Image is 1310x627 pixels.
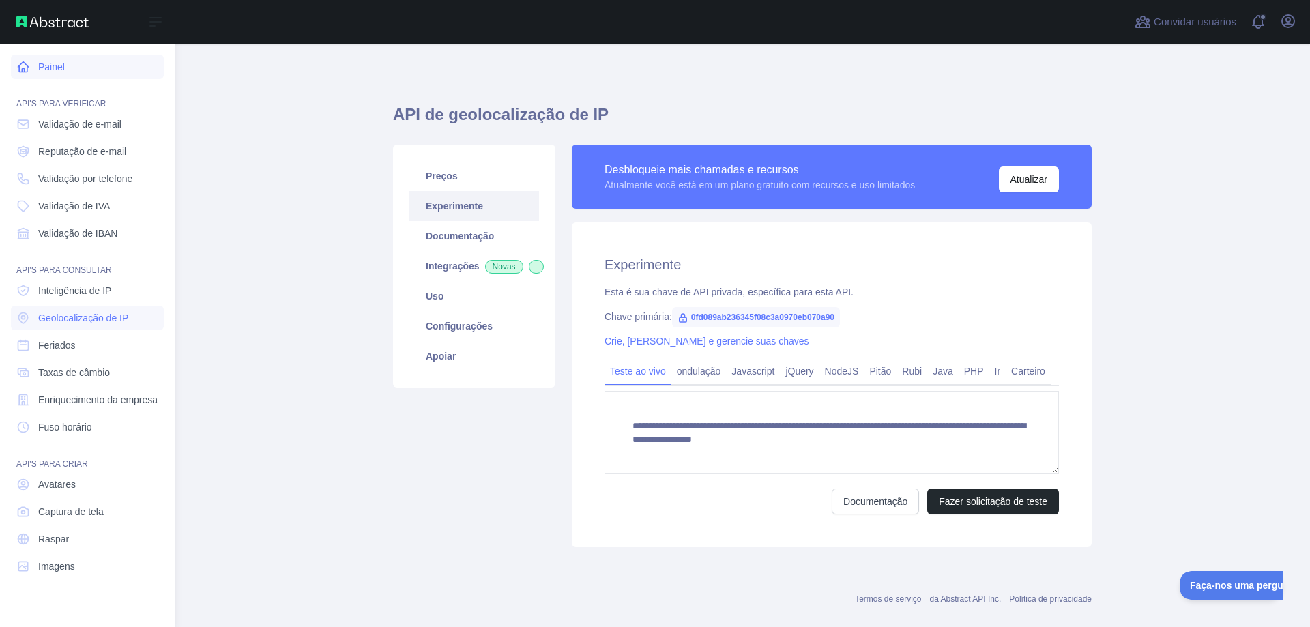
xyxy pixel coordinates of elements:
a: Documentação [409,221,539,251]
a: Imagens [11,554,164,579]
a: Reputação de e-mail [11,139,164,164]
font: Painel [38,61,65,72]
font: Experimente [605,257,681,272]
a: Apoiar [409,341,539,371]
a: IntegraçõesNovas [409,251,539,281]
a: Fuso horário [11,415,164,439]
a: Validação de IBAN [11,221,164,246]
font: Avatares [38,479,76,490]
font: Enriquecimento da empresa [38,394,158,405]
font: Javascript [731,366,774,377]
a: Validação de IVA [11,194,164,218]
font: Fuso horário [38,422,92,433]
font: Documentação [426,231,494,242]
img: API abstrata [16,16,89,27]
a: da Abstract API Inc. [930,594,1002,604]
font: Captura de tela [38,506,104,517]
a: Preços [409,161,539,191]
font: Apoiar [426,351,456,362]
a: Feriados [11,333,164,358]
a: Uso [409,281,539,311]
a: Configurações [409,311,539,341]
font: PHP [964,366,984,377]
font: Atualizar [1010,174,1047,185]
a: Validação de e-mail [11,112,164,136]
a: Enriquecimento da empresa [11,388,164,412]
a: Crie, [PERSON_NAME] e gerencie suas chaves [605,336,809,347]
a: Inteligência de IP [11,278,164,303]
font: Uso [426,291,443,302]
font: Experimente [426,201,483,212]
font: Geolocalização de IP [38,312,128,323]
font: Fazer solicitação de teste [939,496,1047,507]
a: Captura de tela [11,499,164,524]
font: Esta é sua chave de API privada, específica para esta API. [605,287,854,297]
a: Validação por telefone [11,166,164,191]
font: API'S PARA VERIFICAR [16,99,106,108]
button: Atualizar [999,166,1059,192]
font: Pitão [869,366,891,377]
font: Ir [995,366,1001,377]
font: Integrações [426,261,480,272]
font: 0fd089ab236345f08c3a0970eb070a90 [691,312,834,322]
font: Validação de IVA [38,201,110,212]
a: Documentação [832,489,919,514]
font: Carteiro [1011,366,1045,377]
a: Taxas de câmbio [11,360,164,385]
font: Documentação [843,496,907,507]
font: Preços [426,171,458,181]
font: Validação de e-mail [38,119,121,130]
a: Painel [11,55,164,79]
font: Feriados [38,340,75,351]
font: Rubi [902,366,922,377]
font: jQuery [785,366,813,377]
font: API de geolocalização de IP [393,105,609,123]
font: Novas [493,262,516,272]
font: ondulação [677,366,721,377]
font: Atualmente você está em um plano gratuito com recursos e uso limitados [605,179,915,190]
a: Raspar [11,527,164,551]
font: Teste ao vivo [610,366,666,377]
font: Java [933,366,953,377]
font: Chave primária: [605,311,672,322]
font: Desbloqueie mais chamadas e recursos [605,164,799,175]
font: NodeJS [825,366,859,377]
font: Inteligência de IP [38,285,111,296]
a: Política de privacidade [1009,594,1092,604]
font: Convidar usuários [1154,16,1236,27]
font: Raspar [38,534,69,544]
font: API'S PARA CRIAR [16,459,88,469]
font: Validação por telefone [38,173,132,184]
a: Geolocalização de IP [11,306,164,330]
font: Configurações [426,321,493,332]
a: Experimente [409,191,539,221]
button: Convidar usuários [1132,11,1239,33]
button: Fazer solicitação de teste [927,489,1059,514]
a: Avatares [11,472,164,497]
font: Imagens [38,561,75,572]
font: Reputação de e-mail [38,146,126,157]
font: Taxas de câmbio [38,367,110,378]
font: API'S PARA CONSULTAR [16,265,112,275]
iframe: Alternar suporte ao cliente [1180,571,1283,600]
font: Validação de IBAN [38,228,117,239]
a: Termos de serviço [855,594,921,604]
font: Faça-nos uma pergunta [10,9,118,20]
